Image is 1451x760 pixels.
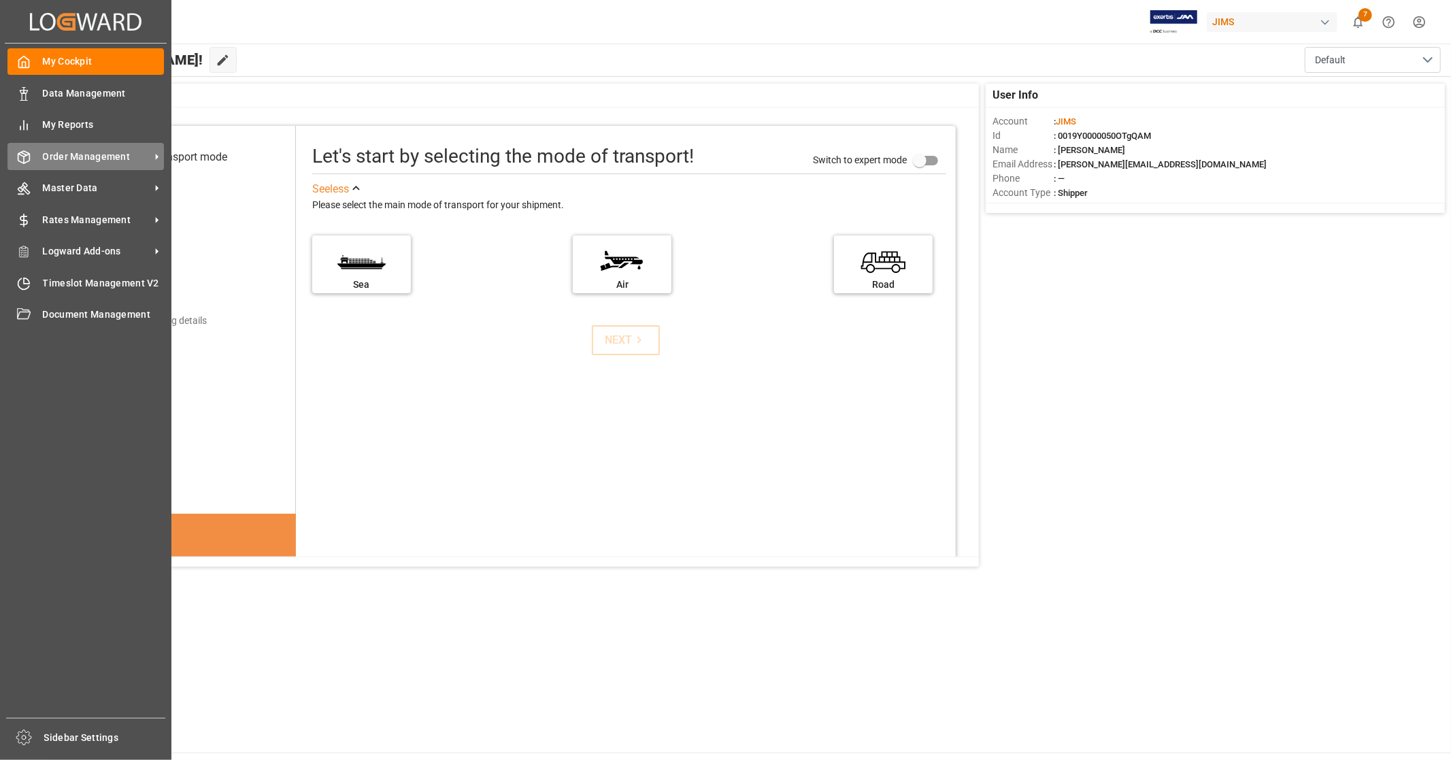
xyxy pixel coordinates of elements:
button: NEXT [592,325,660,355]
span: Hello [PERSON_NAME]! [56,47,203,73]
span: Timeslot Management V2 [43,276,165,291]
a: My Reports [7,112,164,138]
span: JIMS [1056,116,1076,127]
span: Master Data [43,181,150,195]
span: My Cockpit [43,54,165,69]
a: Document Management [7,301,164,328]
img: Exertis%20JAM%20-%20Email%20Logo.jpg_1722504956.jpg [1150,10,1197,34]
span: : [PERSON_NAME][EMAIL_ADDRESS][DOMAIN_NAME] [1054,159,1267,169]
span: Document Management [43,308,165,322]
span: My Reports [43,118,165,132]
span: : Shipper [1054,188,1088,198]
span: Default [1315,53,1346,67]
span: Logward Add-ons [43,244,150,259]
span: Switch to expert mode [813,154,907,165]
div: Air [580,278,665,292]
div: Please select the main mode of transport for your shipment. [312,197,946,214]
div: Let's start by selecting the mode of transport! [312,142,694,171]
span: Phone [993,171,1054,186]
span: : [1054,116,1076,127]
a: Data Management [7,80,164,106]
span: Sidebar Settings [44,731,166,745]
div: Select transport mode [122,149,227,165]
a: Timeslot Management V2 [7,269,164,296]
span: Account Type [993,186,1054,200]
span: Account [993,114,1054,129]
span: Rates Management [43,213,150,227]
div: Road [841,278,926,292]
span: : 0019Y0000050OTgQAM [1054,131,1151,141]
span: User Info [993,87,1038,103]
div: See less [312,181,349,197]
span: Id [993,129,1054,143]
span: Name [993,143,1054,157]
button: open menu [1305,47,1441,73]
div: Sea [319,278,404,292]
span: Data Management [43,86,165,101]
span: : — [1054,174,1065,184]
span: Order Management [43,150,150,164]
span: : [PERSON_NAME] [1054,145,1125,155]
a: My Cockpit [7,48,164,75]
div: NEXT [605,332,646,348]
span: Email Address [993,157,1054,171]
